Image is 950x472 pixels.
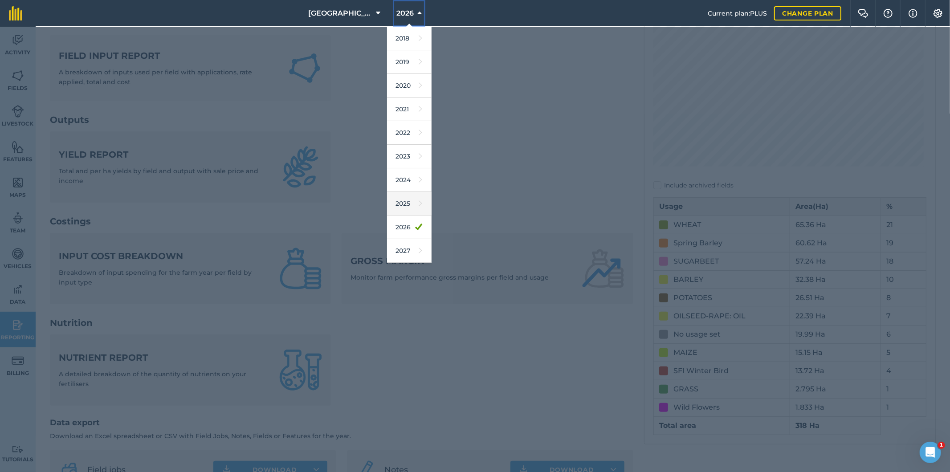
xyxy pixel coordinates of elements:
[920,442,941,463] iframe: Intercom live chat
[387,192,432,216] a: 2025
[309,8,373,19] span: [GEOGRAPHIC_DATA]
[933,9,943,18] img: A cog icon
[387,239,432,263] a: 2027
[708,8,767,18] span: Current plan : PLUS
[774,6,841,20] a: Change plan
[387,216,432,239] a: 2026
[387,168,432,192] a: 2024
[858,9,868,18] img: Two speech bubbles overlapping with the left bubble in the forefront
[938,442,945,449] span: 1
[387,98,432,121] a: 2021
[387,50,432,74] a: 2019
[909,8,917,19] img: svg+xml;base64,PHN2ZyB4bWxucz0iaHR0cDovL3d3dy53My5vcmcvMjAwMC9zdmciIHdpZHRoPSIxNyIgaGVpZ2h0PSIxNy...
[396,8,414,19] span: 2026
[387,121,432,145] a: 2022
[387,145,432,168] a: 2023
[387,74,432,98] a: 2020
[9,6,22,20] img: fieldmargin Logo
[883,9,893,18] img: A question mark icon
[387,27,432,50] a: 2018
